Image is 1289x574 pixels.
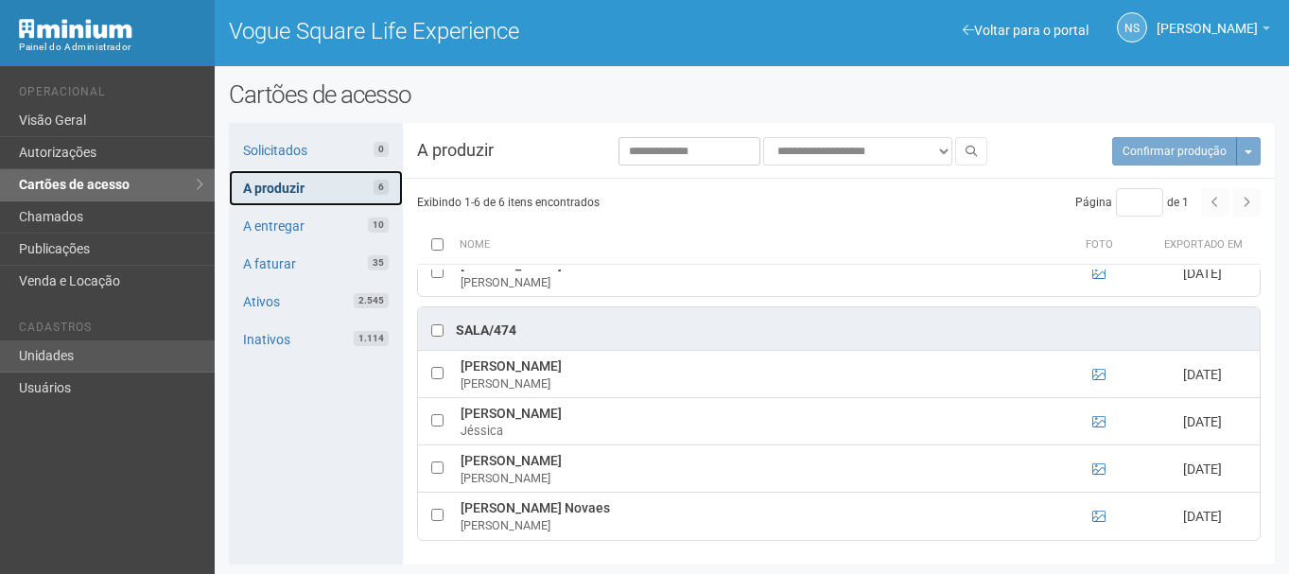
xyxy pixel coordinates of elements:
td: [PERSON_NAME] [456,445,1052,493]
span: Exibindo 1-6 de 6 itens encontrados [417,196,600,209]
h1: Vogue Square Life Experience [229,19,738,43]
div: Jéssica [461,423,1047,440]
td: [PERSON_NAME] [456,398,1052,445]
a: Ver foto [1092,461,1106,477]
span: 35 [368,255,389,270]
td: [PERSON_NAME] [456,249,1052,296]
td: [PERSON_NAME] Novaes [456,493,1052,540]
li: Cadastros [19,321,200,340]
a: Ver foto [1092,414,1106,429]
li: Operacional [19,85,200,105]
td: [PERSON_NAME] [456,351,1052,398]
span: Nicolle Silva [1157,3,1258,36]
th: Nome [455,226,1053,264]
a: [PERSON_NAME] [1157,24,1270,39]
a: Ver foto [1092,367,1106,382]
a: Voltar para o portal [963,23,1089,38]
span: 1.114 [354,331,389,346]
a: A produzir6 [229,170,403,206]
h2: Cartões de acesso [229,80,1275,109]
a: Solicitados0 [229,132,403,168]
div: [PERSON_NAME] [461,274,1047,291]
div: [PERSON_NAME] [461,470,1047,487]
a: A entregar10 [229,208,403,244]
span: 10 [368,217,389,233]
span: [DATE] [1183,414,1222,429]
span: Exportado em [1164,238,1243,251]
span: 2.545 [354,293,389,308]
a: Ver foto [1092,509,1106,524]
a: A faturar35 [229,246,403,282]
h3: A produzir [403,142,549,159]
span: [DATE] [1183,509,1222,524]
th: Foto [1053,226,1147,264]
div: [PERSON_NAME] [461,517,1047,534]
span: 0 [374,142,389,157]
div: Painel do Administrador [19,39,200,56]
span: [DATE] [1183,266,1222,281]
span: Página de 1 [1075,196,1189,209]
img: Minium [19,19,132,39]
a: NS [1117,12,1147,43]
a: Inativos1.114 [229,322,403,357]
div: Sala/474 [456,322,516,340]
div: [PERSON_NAME] [461,375,1047,392]
span: 6 [374,180,389,195]
a: Ativos2.545 [229,284,403,320]
span: [DATE] [1183,367,1222,382]
span: [DATE] [1183,461,1222,477]
a: Ver foto [1092,266,1106,281]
